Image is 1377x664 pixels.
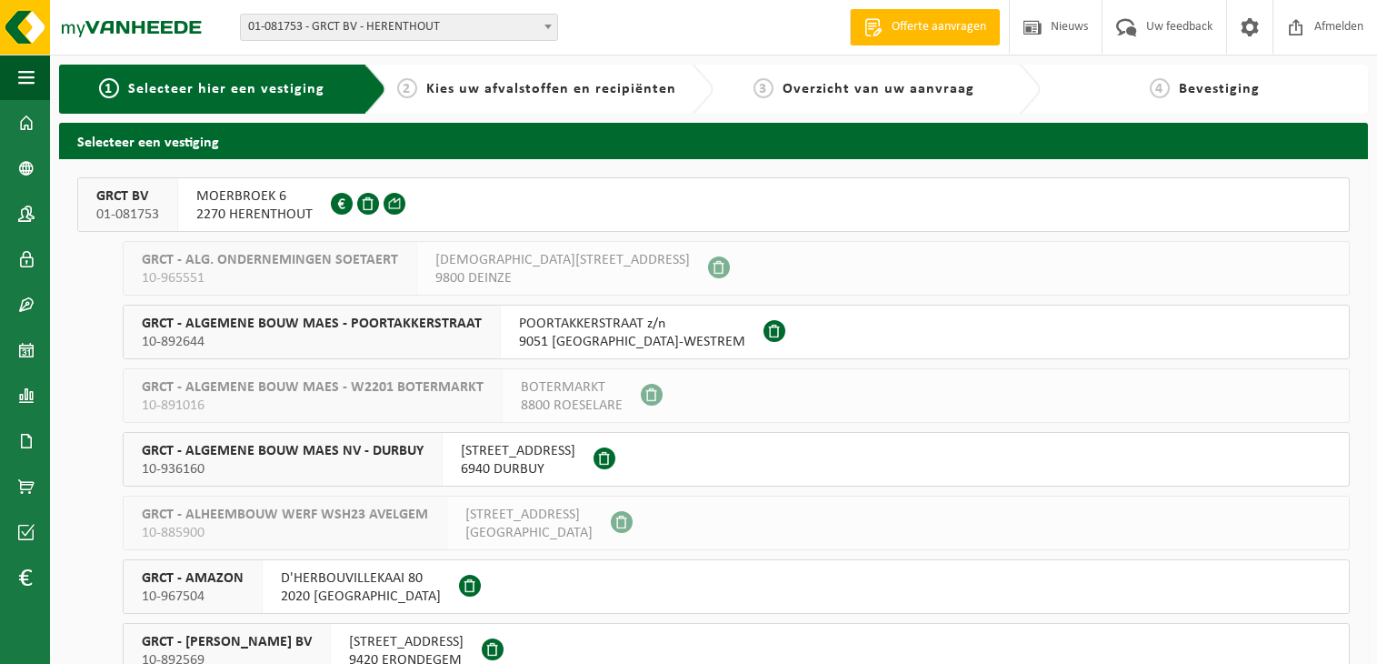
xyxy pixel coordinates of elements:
[142,442,424,460] span: GRCT - ALGEMENE BOUW MAES NV - DURBUY
[196,206,313,224] span: 2270 HERENTHOUT
[435,251,690,269] span: [DEMOGRAPHIC_DATA][STREET_ADDRESS]
[142,569,244,588] span: GRCT - AMAZON
[850,9,1000,45] a: Offerte aanvragen
[783,82,974,96] span: Overzicht van uw aanvraag
[240,14,558,41] span: 01-081753 - GRCT BV - HERENTHOUT
[142,251,398,269] span: GRCT - ALG. ONDERNEMINGEN SOETAERT
[96,187,159,206] span: GRCT BV
[753,78,773,98] span: 3
[241,15,557,40] span: 01-081753 - GRCT BV - HERENTHOUT
[142,397,484,415] span: 10-891016
[123,559,1350,614] button: GRCT - AMAZON 10-967504 D'HERBOUVILLEKAAI 802020 [GEOGRAPHIC_DATA]
[281,569,441,588] span: D'HERBOUVILLEKAAI 80
[519,333,745,351] span: 9051 [GEOGRAPHIC_DATA]-WESTREM
[142,333,482,351] span: 10-892644
[77,177,1350,232] button: GRCT BV 01-081753 MOERBROEK 62270 HERENTHOUT
[142,378,484,397] span: GRCT - ALGEMENE BOUW MAES - W2201 BOTERMARKT
[59,123,1368,158] h2: Selecteer een vestiging
[349,633,464,651] span: [STREET_ADDRESS]
[465,524,593,542] span: [GEOGRAPHIC_DATA]
[123,305,1350,359] button: GRCT - ALGEMENE BOUW MAES - POORTAKKERSTRAAT 10-892644 POORTAKKERSTRAAT z/n9051 [GEOGRAPHIC_DATA]...
[281,588,441,606] span: 2020 [GEOGRAPHIC_DATA]
[465,506,593,524] span: [STREET_ADDRESS]
[96,206,159,224] span: 01-081753
[123,432,1350,487] button: GRCT - ALGEMENE BOUW MAES NV - DURBUY 10-936160 [STREET_ADDRESS]6940 DURBUY
[99,78,119,98] span: 1
[461,442,575,460] span: [STREET_ADDRESS]
[426,82,676,96] span: Kies uw afvalstoffen en recipiënten
[887,18,991,36] span: Offerte aanvragen
[521,378,623,397] span: BOTERMARKT
[128,82,324,96] span: Selecteer hier een vestiging
[142,633,312,651] span: GRCT - [PERSON_NAME] BV
[519,315,745,333] span: POORTAKKERSTRAAT z/n
[142,588,244,606] span: 10-967504
[142,315,482,333] span: GRCT - ALGEMENE BOUW MAES - POORTAKKERSTRAAT
[142,460,424,478] span: 10-936160
[397,78,417,98] span: 2
[521,397,623,415] span: 8800 ROESELARE
[1150,78,1170,98] span: 4
[142,524,428,542] span: 10-885900
[1179,82,1260,96] span: Bevestiging
[196,187,313,206] span: MOERBROEK 6
[142,506,428,524] span: GRCT - ALHEEMBOUW WERF WSH23 AVELGEM
[435,269,690,287] span: 9800 DEINZE
[461,460,575,478] span: 6940 DURBUY
[142,269,398,287] span: 10-965551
